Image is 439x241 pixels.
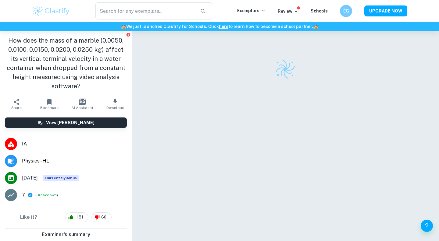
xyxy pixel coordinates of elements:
[22,157,127,165] span: Physics - HL
[98,214,110,220] span: 60
[2,231,129,238] h6: Examiner's summary
[5,117,127,128] button: View [PERSON_NAME]
[79,99,86,105] img: AI Assistant
[95,2,195,19] input: Search for any exemplars...
[35,192,58,198] span: ( )
[22,191,25,199] p: 7
[37,192,57,198] button: Breakdown
[313,24,318,29] span: 🏫
[11,106,22,110] span: Share
[46,119,95,126] h6: View [PERSON_NAME]
[71,106,93,110] span: AI Assistant
[22,174,38,182] span: [DATE]
[278,8,298,15] p: Review
[121,24,126,29] span: 🏫
[43,175,79,181] div: This exemplar is based on the current syllabus. Feel free to refer to it for inspiration/ideas wh...
[33,96,66,113] button: Bookmark
[237,7,266,14] p: Exemplars
[343,8,350,14] h6: EG
[5,36,127,91] h1: How does the mass of a marble (0.0050, 0.0100, 0.0150, 0.0200, 0.0250 kg) affect its vertical ter...
[106,106,124,110] span: Download
[1,23,438,30] h6: We just launched Clastify for Schools. Click to learn how to become a school partner.
[421,220,433,232] button: Help and Feedback
[364,5,407,16] button: UPGRADE NOW
[219,24,228,29] a: here
[91,212,112,222] div: 60
[20,214,37,221] h6: Like it?
[275,58,296,80] img: Clastify logo
[43,175,79,181] span: Current Syllabus
[22,140,127,148] span: IA
[66,96,99,113] button: AI Assistant
[65,212,88,222] div: 1181
[32,5,70,17] img: Clastify logo
[311,9,328,13] a: Schools
[99,96,132,113] button: Download
[126,32,130,37] button: Report issue
[40,106,59,110] span: Bookmark
[340,5,352,17] button: EG
[72,214,87,220] span: 1181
